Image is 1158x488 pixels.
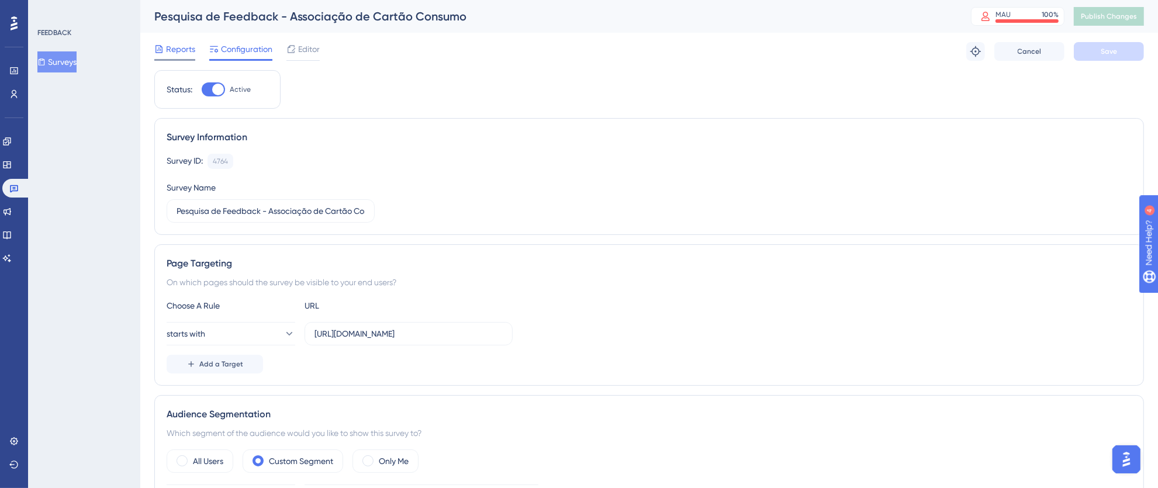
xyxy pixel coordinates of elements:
span: Need Help? [27,3,73,17]
div: Which segment of the audience would you like to show this survey to? [167,426,1132,440]
div: 4 [81,6,85,15]
button: starts with [167,322,295,345]
button: Publish Changes [1074,7,1144,26]
div: On which pages should the survey be visible to your end users? [167,275,1132,289]
input: yourwebsite.com/path [314,327,503,340]
span: Editor [298,42,320,56]
span: Reports [166,42,195,56]
input: Type your Survey name [177,205,365,217]
label: All Users [193,454,223,468]
span: Publish Changes [1081,12,1137,21]
span: starts with [167,327,205,341]
div: URL [305,299,433,313]
button: Surveys [37,51,77,72]
button: Cancel [994,42,1064,61]
div: Pesquisa de Feedback - Associação de Cartão Consumo [154,8,942,25]
span: Active [230,85,251,94]
div: Survey Name [167,181,216,195]
iframe: UserGuiding AI Assistant Launcher [1109,442,1144,477]
div: Audience Segmentation [167,407,1132,421]
button: Add a Target [167,355,263,373]
div: Survey ID: [167,154,203,169]
span: Configuration [221,42,272,56]
label: Custom Segment [269,454,333,468]
label: Only Me [379,454,409,468]
button: Save [1074,42,1144,61]
span: Save [1101,47,1117,56]
div: 100 % [1042,10,1059,19]
div: Survey Information [167,130,1132,144]
div: Status: [167,82,192,96]
div: FEEDBACK [37,28,71,37]
span: Cancel [1018,47,1042,56]
div: 4764 [213,157,228,166]
div: Choose A Rule [167,299,295,313]
div: MAU [995,10,1011,19]
div: Page Targeting [167,257,1132,271]
span: Add a Target [199,359,243,369]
